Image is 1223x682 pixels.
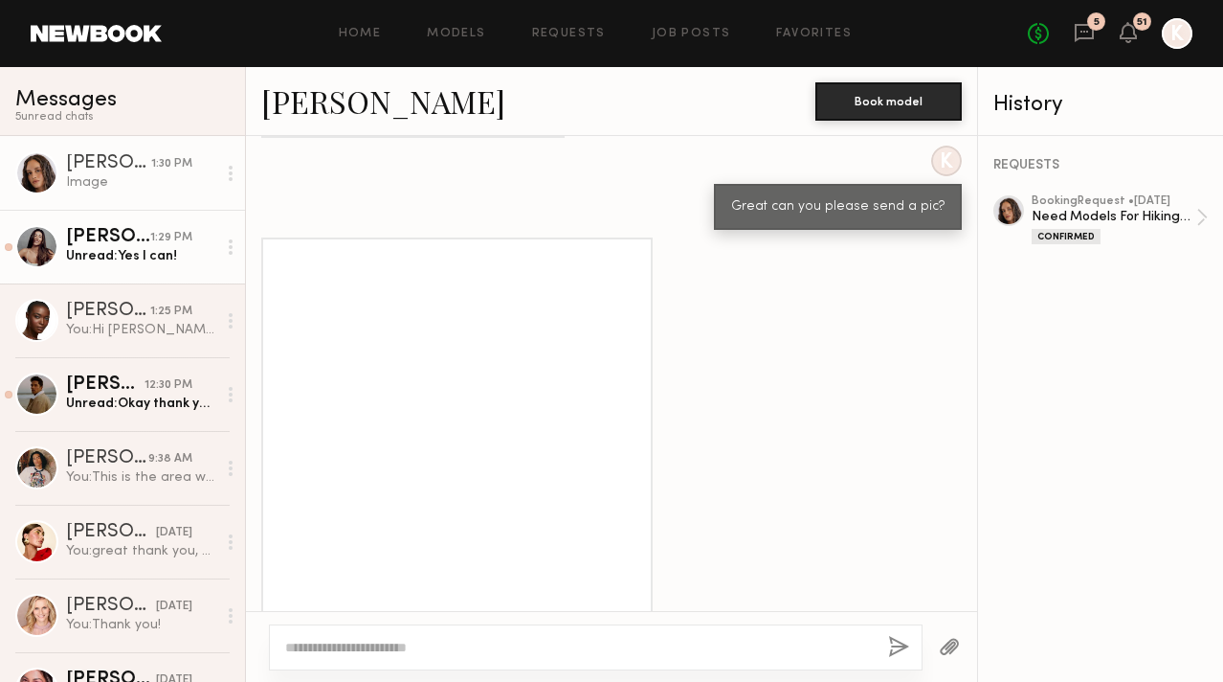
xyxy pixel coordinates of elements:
[532,28,606,40] a: Requests
[1032,229,1101,244] div: Confirmed
[1094,17,1100,28] div: 5
[66,468,216,487] div: You: This is the area we'll be meeting. We will be providing the branded Fjallraven wardrobe as m...
[148,450,192,468] div: 9:38 AM
[731,196,945,218] div: Great can you please send a pic?
[66,542,216,560] div: You: great thank you, please hold
[815,82,962,121] button: Book model
[1074,22,1095,46] a: 5
[15,89,117,111] span: Messages
[776,28,852,40] a: Favorites
[427,28,485,40] a: Models
[66,247,216,265] div: Unread: Yes I can!
[145,376,192,395] div: 12:30 PM
[156,524,192,542] div: [DATE]
[66,523,156,542] div: [PERSON_NAME]
[993,94,1208,116] div: History
[993,159,1208,172] div: REQUESTS
[66,173,216,192] div: Image
[1032,195,1196,208] div: booking Request • [DATE]
[66,395,216,413] div: Unread: Okay thank you so much! Hope to work together one day!
[261,80,505,122] a: [PERSON_NAME]
[66,321,216,339] div: You: Hi [PERSON_NAME], just wanted to let you know we have your suitcase and I'll ship either [DA...
[1032,208,1196,226] div: Need Models For Hiking/Camping- [GEOGRAPHIC_DATA] - [DATE] + 22nd
[151,155,192,173] div: 1:30 PM
[66,597,156,616] div: [PERSON_NAME]
[66,154,151,173] div: [PERSON_NAME]
[66,302,150,321] div: [PERSON_NAME]
[150,303,192,321] div: 1:25 PM
[66,449,148,468] div: [PERSON_NAME] S.
[66,375,145,395] div: [PERSON_NAME]
[1032,195,1208,244] a: bookingRequest •[DATE]Need Models For Hiking/Camping- [GEOGRAPHIC_DATA] - [DATE] + 22ndConfirmed
[815,92,962,108] a: Book model
[156,598,192,616] div: [DATE]
[339,28,382,40] a: Home
[1137,17,1147,28] div: 51
[66,616,216,634] div: You: Thank you!
[66,228,150,247] div: [PERSON_NAME]
[652,28,731,40] a: Job Posts
[1162,18,1192,49] a: K
[150,229,192,247] div: 1:29 PM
